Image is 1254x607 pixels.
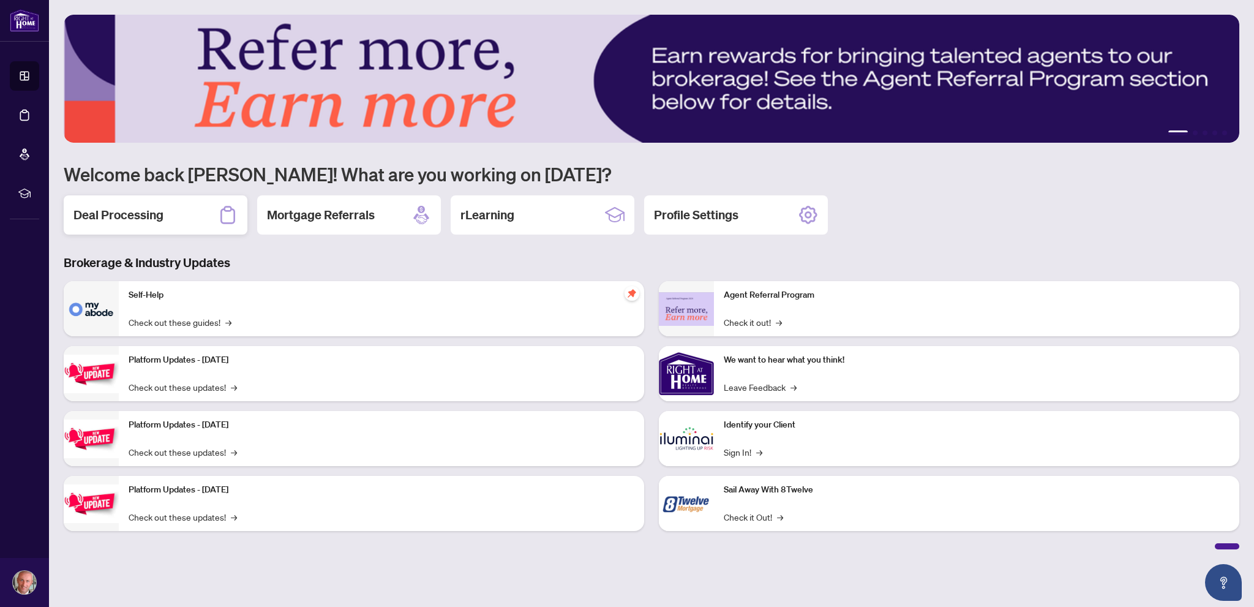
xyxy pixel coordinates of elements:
[64,355,119,393] img: Platform Updates - July 21, 2025
[129,445,237,459] a: Check out these updates!→
[129,483,634,497] p: Platform Updates - [DATE]
[34,20,60,29] div: v 4.0.25
[73,206,163,224] h2: Deal Processing
[231,445,237,459] span: →
[654,206,738,224] h2: Profile Settings
[724,380,797,394] a: Leave Feedback→
[659,411,714,466] img: Identify your Client
[625,286,639,301] span: pushpin
[1205,564,1242,601] button: Open asap
[231,380,237,394] span: →
[776,315,782,329] span: →
[1203,130,1207,135] button: 3
[10,9,39,32] img: logo
[724,288,1230,302] p: Agent Referral Program
[1193,130,1198,135] button: 2
[724,315,782,329] a: Check it out!→
[790,380,797,394] span: →
[122,71,132,81] img: tab_keywords_by_traffic_grey.svg
[724,353,1230,367] p: We want to hear what you think!
[659,292,714,326] img: Agent Referral Program
[724,418,1230,432] p: Identify your Client
[47,72,110,80] div: Domain Overview
[231,510,237,524] span: →
[460,206,514,224] h2: rLearning
[20,32,29,42] img: website_grey.svg
[659,346,714,401] img: We want to hear what you think!
[1222,130,1227,135] button: 5
[267,206,375,224] h2: Mortgage Referrals
[777,510,783,524] span: →
[64,484,119,523] img: Platform Updates - June 23, 2025
[33,71,43,81] img: tab_domain_overview_orange.svg
[724,483,1230,497] p: Sail Away With 8Twelve
[129,418,634,432] p: Platform Updates - [DATE]
[64,162,1239,186] h1: Welcome back [PERSON_NAME]! What are you working on [DATE]?
[225,315,231,329] span: →
[724,445,762,459] a: Sign In!→
[129,510,237,524] a: Check out these updates!→
[129,353,634,367] p: Platform Updates - [DATE]
[13,571,36,594] img: Profile Icon
[64,254,1239,271] h3: Brokerage & Industry Updates
[724,510,783,524] a: Check it Out!→
[64,15,1239,143] img: Slide 0
[1212,130,1217,135] button: 4
[32,32,203,42] div: Domain: [PERSON_NAME][DOMAIN_NAME]
[756,445,762,459] span: →
[135,72,206,80] div: Keywords by Traffic
[1168,130,1188,135] button: 1
[64,420,119,458] img: Platform Updates - July 8, 2025
[20,20,29,29] img: logo_orange.svg
[659,476,714,531] img: Sail Away With 8Twelve
[129,315,231,329] a: Check out these guides!→
[129,380,237,394] a: Check out these updates!→
[64,281,119,336] img: Self-Help
[129,288,634,302] p: Self-Help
